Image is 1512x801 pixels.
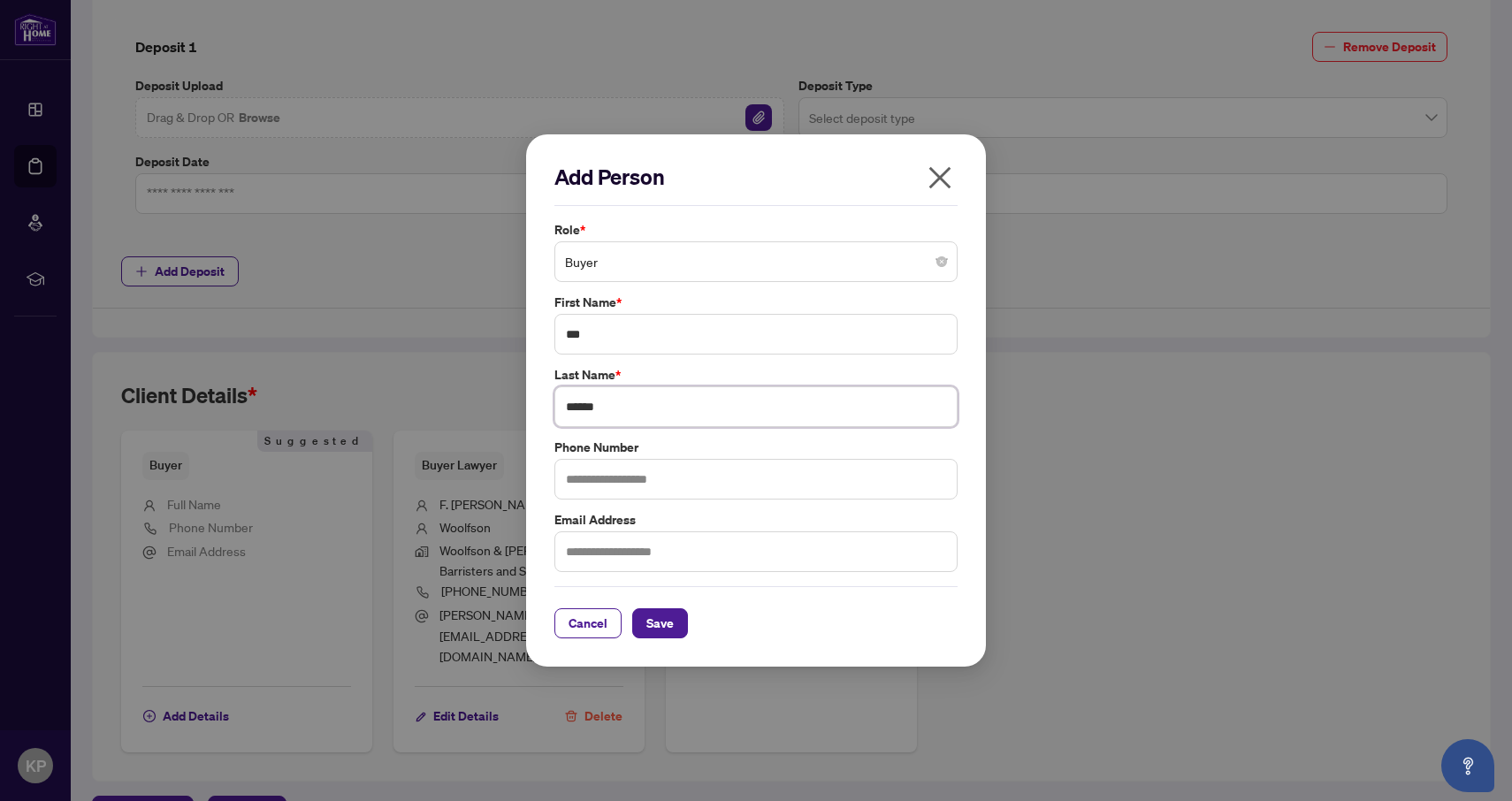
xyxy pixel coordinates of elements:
button: Open asap [1441,739,1494,792]
label: Last Name [554,365,958,385]
button: Cancel [554,608,622,638]
label: Email Address [554,510,958,530]
span: close-circle [936,256,947,267]
span: Cancel [569,609,607,637]
span: Buyer [565,245,947,278]
label: Role [554,220,958,240]
label: Phone Number [554,438,958,457]
button: Save [632,608,688,638]
span: close [926,164,954,192]
h2: Add Person [554,163,958,191]
label: First Name [554,293,958,312]
span: Save [646,609,674,637]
